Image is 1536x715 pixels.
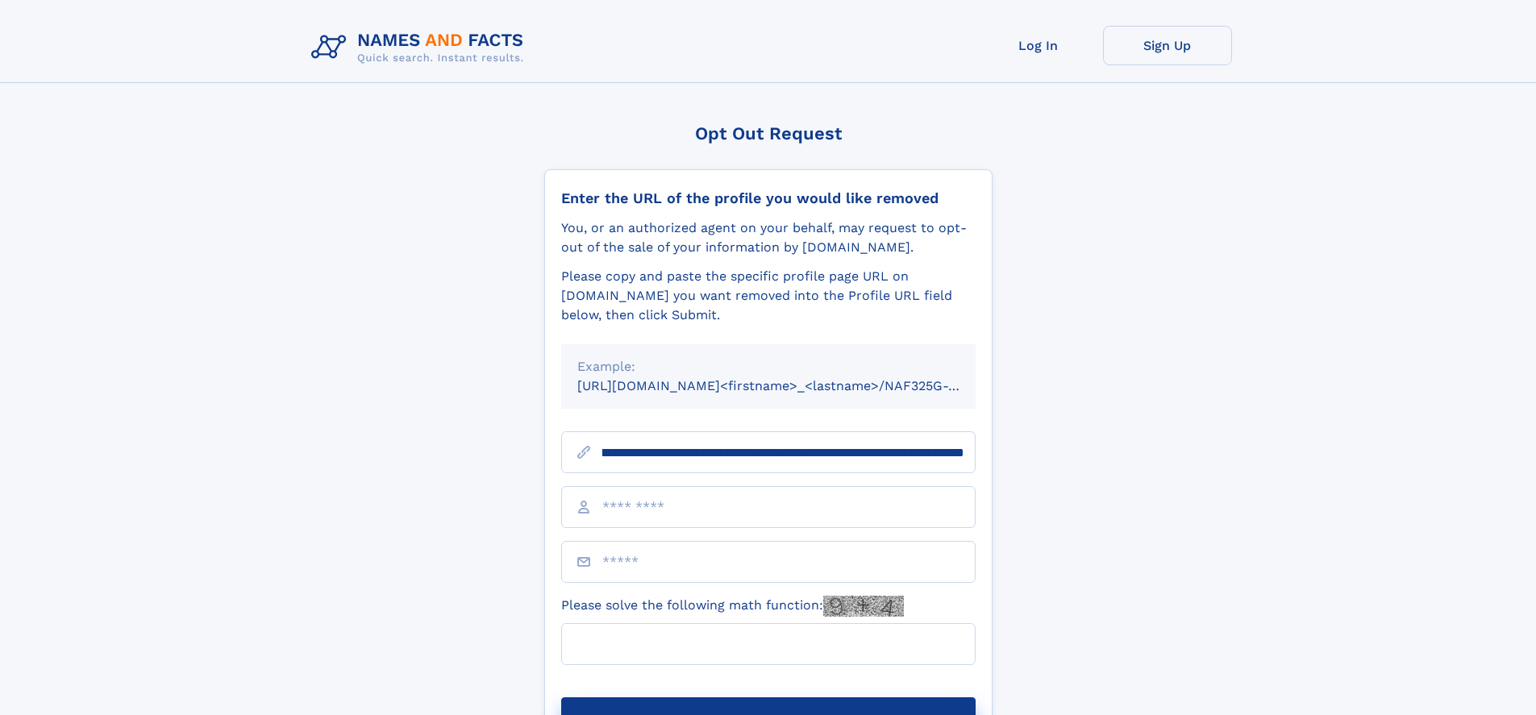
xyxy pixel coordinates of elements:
[544,123,993,143] div: Opt Out Request
[561,218,976,257] div: You, or an authorized agent on your behalf, may request to opt-out of the sale of your informatio...
[577,378,1006,393] small: [URL][DOMAIN_NAME]<firstname>_<lastname>/NAF325G-xxxxxxxx
[974,26,1103,65] a: Log In
[577,357,959,376] div: Example:
[561,596,904,617] label: Please solve the following math function:
[561,267,976,325] div: Please copy and paste the specific profile page URL on [DOMAIN_NAME] you want removed into the Pr...
[561,189,976,207] div: Enter the URL of the profile you would like removed
[1103,26,1232,65] a: Sign Up
[305,26,537,69] img: Logo Names and Facts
